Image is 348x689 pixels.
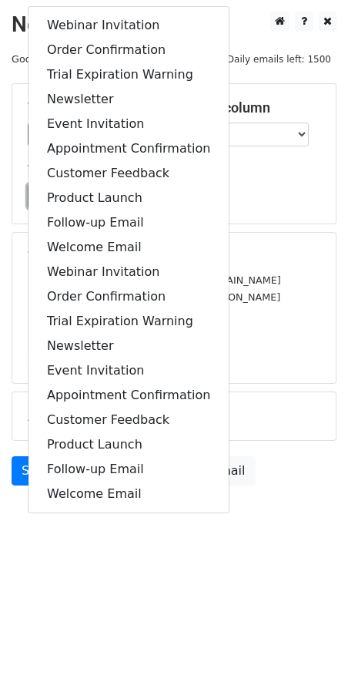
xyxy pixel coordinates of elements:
span: Daily emails left: 1500 [222,51,336,68]
a: Newsletter [28,87,229,112]
a: Send [12,456,62,486]
a: Trial Expiration Warning [28,309,229,334]
a: Daily emails left: 1500 [222,53,336,65]
small: [PERSON_NAME][EMAIL_ADDRESS][DOMAIN_NAME] [28,274,281,286]
a: Order Confirmation [28,38,229,62]
a: Customer Feedback [28,408,229,432]
a: Trial Expiration Warning [28,62,229,87]
h5: Email column [186,99,320,116]
a: Welcome Email [28,235,229,260]
a: Follow-up Email [28,457,229,482]
a: Newsletter [28,334,229,358]
a: Product Launch [28,432,229,457]
a: Appointment Confirmation [28,383,229,408]
h2: New Campaign [12,12,336,38]
a: Order Confirmation [28,284,229,309]
a: Product Launch [28,186,229,210]
iframe: Chat Widget [271,615,348,689]
a: Event Invitation [28,112,229,136]
a: Appointment Confirmation [28,136,229,161]
a: Webinar Invitation [28,260,229,284]
a: Event Invitation [28,358,229,383]
small: Google Sheet: [12,53,190,65]
a: Customer Feedback [28,161,229,186]
a: Follow-up Email [28,210,229,235]
a: Welcome Email [28,482,229,506]
a: Webinar Invitation [28,13,229,38]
